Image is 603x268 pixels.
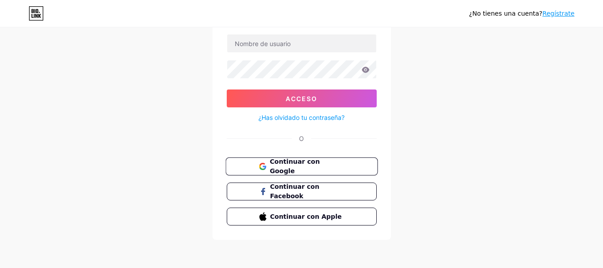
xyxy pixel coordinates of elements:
font: Continuar con Apple [270,213,341,220]
font: Continuar con Google [270,158,320,175]
font: Acceso [286,95,317,102]
a: ¿Has olvidado tu contraseña? [258,113,345,122]
font: ¿Has olvidado tu contraseña? [258,114,345,121]
a: Regístrate [542,10,574,17]
font: Continuar con Facebook [270,183,319,200]
a: Continuar con Google [227,157,377,175]
font: O [299,135,304,142]
font: ¿No tienes una cuenta? [469,10,542,17]
button: Acceso [227,89,377,107]
button: Continuar con Facebook [227,183,377,200]
button: Continuar con Apple [227,208,377,225]
input: Nombre de usuario [227,34,376,52]
button: Continuar con Google [225,157,378,176]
